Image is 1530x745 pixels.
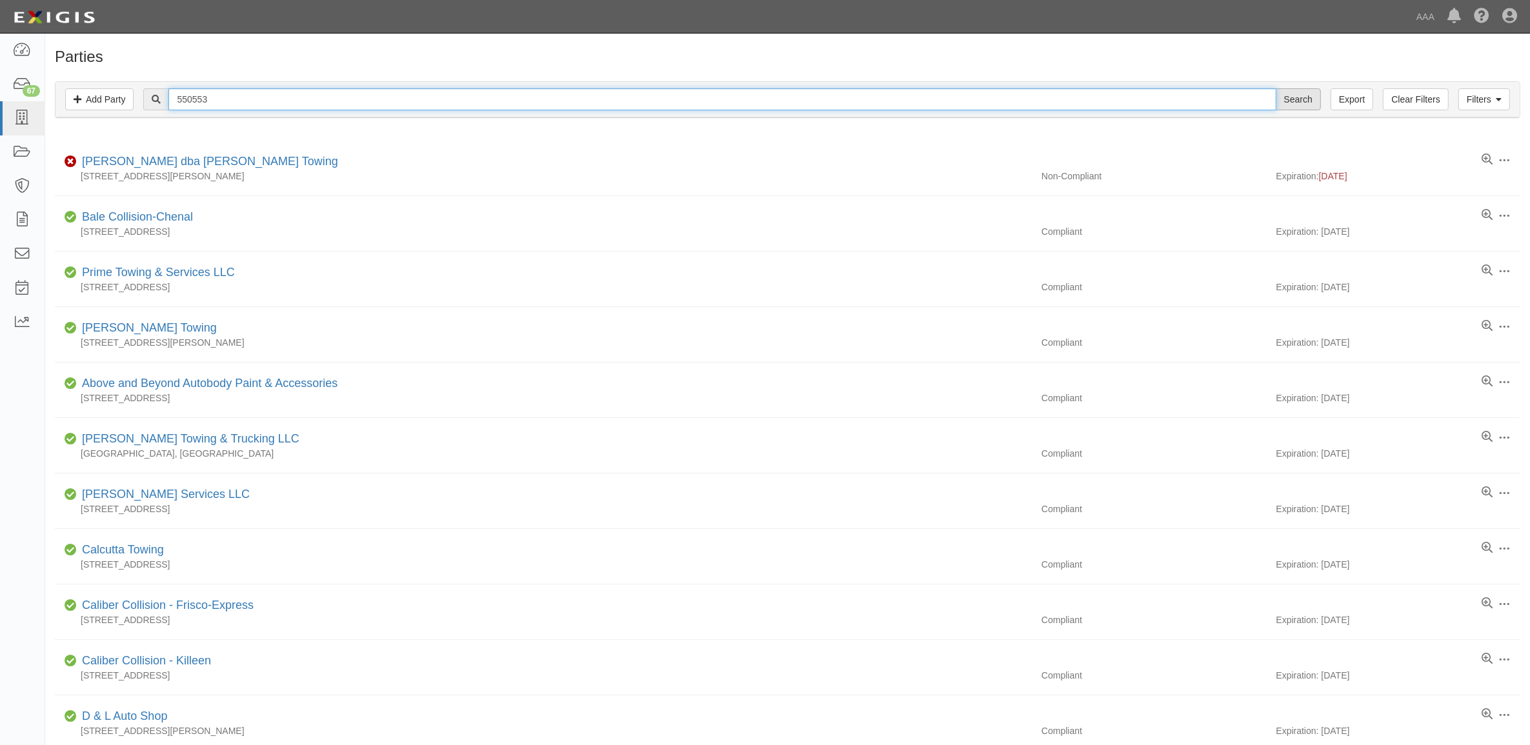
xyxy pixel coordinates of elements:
div: Bill Tice Services LLC [77,486,250,503]
div: Compliant [1032,281,1276,293]
span: [DATE] [1319,171,1347,181]
img: logo-5460c22ac91f19d4615b14bd174203de0afe785f0fc80cf4dbbc73dc1793850b.png [10,6,99,29]
div: [STREET_ADDRESS][PERSON_NAME] [55,336,1032,349]
a: View results summary [1482,154,1493,166]
a: Calcutta Towing [82,543,164,556]
a: View results summary [1482,653,1493,666]
div: Sinsley Towing [77,320,217,337]
div: Expiration: [DATE] [1276,392,1521,404]
div: [STREET_ADDRESS] [55,613,1032,626]
div: [STREET_ADDRESS][PERSON_NAME] [55,724,1032,737]
input: Search [1276,88,1321,110]
div: Compliant [1032,558,1276,571]
a: View results summary [1482,542,1493,555]
div: Expiration: [DATE] [1276,558,1521,571]
div: Compliant [1032,724,1276,737]
div: Expiration: [DATE] [1276,724,1521,737]
h1: Parties [55,48,1520,65]
div: [STREET_ADDRESS] [55,502,1032,515]
a: Add Party [65,88,134,110]
i: Compliant [65,490,77,499]
i: Compliant [65,213,77,222]
i: Compliant [65,268,77,277]
div: [STREET_ADDRESS][PERSON_NAME] [55,170,1032,183]
div: Baker Towing & Trucking LLC [77,431,299,448]
a: Caliber Collision - Frisco-Express [82,599,254,611]
a: [PERSON_NAME] Services LLC [82,488,250,501]
div: Expiration: [DATE] [1276,336,1521,349]
a: View results summary [1482,209,1493,222]
i: Compliant [65,324,77,333]
a: View results summary [1482,431,1493,444]
i: Compliant [65,379,77,388]
i: Compliant [65,712,77,721]
div: Expiration: [1276,170,1521,183]
div: [STREET_ADDRESS] [55,558,1032,571]
div: Expiration: [DATE] [1276,502,1521,515]
a: View results summary [1482,708,1493,721]
div: 67 [23,85,40,97]
a: Clear Filters [1383,88,1448,110]
a: View results summary [1482,264,1493,277]
a: Bale Collision-Chenal [82,210,193,223]
div: [STREET_ADDRESS] [55,392,1032,404]
a: Filters [1458,88,1510,110]
a: AAA [1410,4,1441,30]
div: Caliber Collision - Killeen [77,653,211,670]
div: Calcutta Towing [77,542,164,559]
div: Compliant [1032,225,1276,238]
div: Caliber Collision - Frisco-Express [77,597,254,614]
a: [PERSON_NAME] dba [PERSON_NAME] Towing [82,155,338,168]
div: Compliant [1032,447,1276,460]
div: [STREET_ADDRESS] [55,669,1032,682]
a: Caliber Collision - Killeen [82,654,211,667]
div: Compliant [1032,613,1276,626]
i: Help Center - Complianz [1474,9,1489,25]
a: View results summary [1482,320,1493,333]
div: Expiration: [DATE] [1276,225,1521,238]
div: Compliant [1032,669,1276,682]
input: Search [168,88,1276,110]
div: Expiration: [DATE] [1276,613,1521,626]
a: Prime Towing & Services LLC [82,266,235,279]
div: Compliant [1032,336,1276,349]
a: Above and Beyond Autobody Paint & Accessories [82,377,337,390]
div: Expiration: [DATE] [1276,669,1521,682]
a: View results summary [1482,375,1493,388]
a: [PERSON_NAME] Towing [82,321,217,334]
a: [PERSON_NAME] Towing & Trucking LLC [82,432,299,445]
i: Compliant [65,601,77,610]
div: Expiration: [DATE] [1276,281,1521,293]
a: D & L Auto Shop [82,710,167,722]
div: [GEOGRAPHIC_DATA], [GEOGRAPHIC_DATA] [55,447,1032,460]
div: Compliant [1032,502,1276,515]
i: Compliant [65,435,77,444]
div: Non-Compliant [1032,170,1276,183]
div: John Biddle dba Biddle's Towing [77,154,338,170]
a: Export [1331,88,1373,110]
div: Prime Towing & Services LLC [77,264,235,281]
i: Non-Compliant [65,157,77,166]
div: Expiration: [DATE] [1276,447,1521,460]
i: Compliant [65,546,77,555]
div: [STREET_ADDRESS] [55,281,1032,293]
div: D & L Auto Shop [77,708,167,725]
div: Compliant [1032,392,1276,404]
a: View results summary [1482,486,1493,499]
i: Compliant [65,657,77,666]
div: [STREET_ADDRESS] [55,225,1032,238]
div: Above and Beyond Autobody Paint & Accessories [77,375,337,392]
div: Bale Collision-Chenal [77,209,193,226]
a: View results summary [1482,597,1493,610]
